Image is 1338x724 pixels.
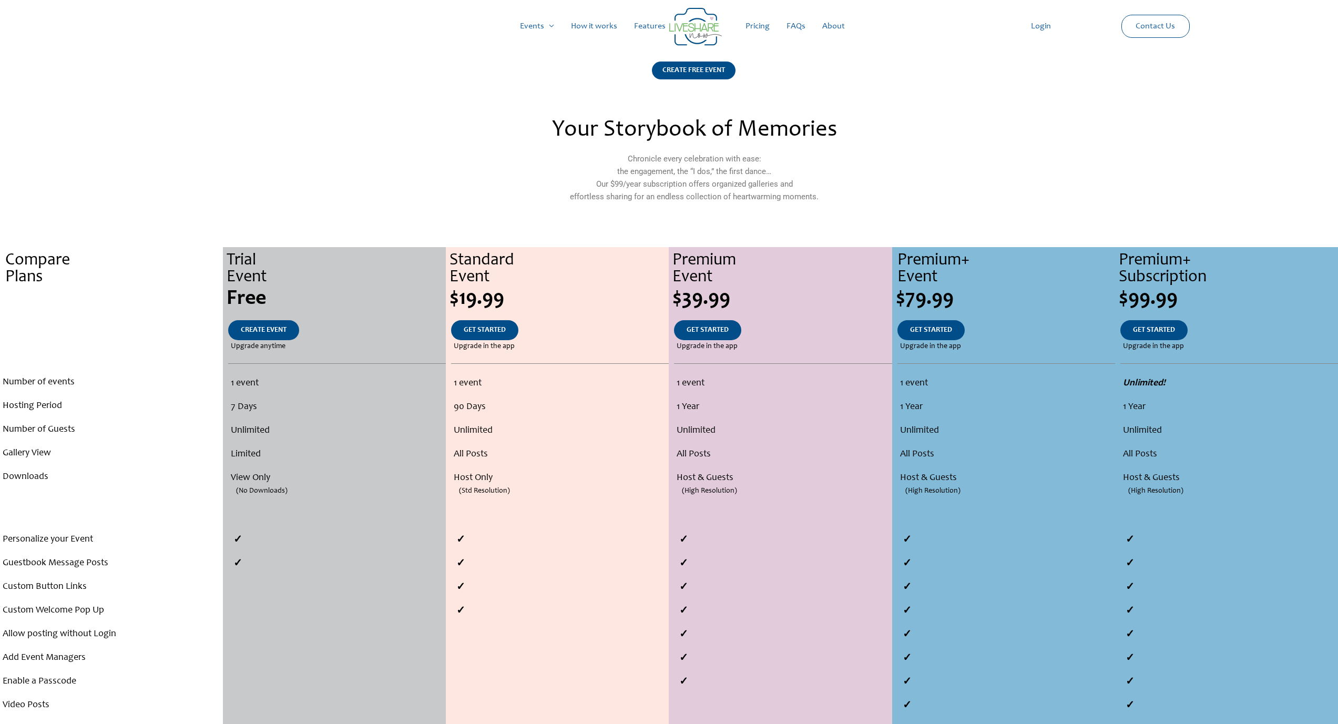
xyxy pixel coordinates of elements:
[900,419,1112,443] li: Unlimited
[896,289,1115,310] div: $79.99
[652,62,736,93] a: CREATE FREE EVENT
[3,623,220,646] li: Allow posting without Login
[674,320,741,340] a: GET STARTED
[900,340,961,353] span: Upgrade in the app
[231,395,442,419] li: 7 Days
[459,480,510,503] span: (Std Resolution)
[1123,419,1335,443] li: Unlimited
[451,320,518,340] a: GET STARTED
[814,9,853,43] a: About
[109,289,114,310] span: .
[905,480,961,503] span: (High Resolution)
[900,466,1112,490] li: Host & Guests
[3,552,220,575] li: Guestbook Message Posts
[110,327,113,334] span: .
[3,528,220,552] li: Personalize your Event
[687,327,729,334] span: GET STARTED
[227,289,446,310] div: Free
[3,599,220,623] li: Custom Welcome Pop Up
[1133,327,1175,334] span: GET STARTED
[3,418,220,442] li: Number of Guests
[512,9,563,43] a: Events
[231,443,442,466] li: Limited
[900,395,1112,419] li: 1 Year
[1123,395,1335,419] li: 1 Year
[3,465,220,489] li: Downloads
[900,443,1112,466] li: All Posts
[1119,252,1338,286] div: Premium+ Subscription
[677,466,889,490] li: Host & Guests
[3,575,220,599] li: Custom Button Links
[110,343,113,350] span: .
[1128,480,1183,503] span: (High Resolution)
[98,320,125,340] a: .
[1123,379,1166,388] strong: Unlimited!
[677,395,889,419] li: 1 Year
[454,372,666,395] li: 1 event
[454,395,666,419] li: 90 Days
[228,320,299,340] a: CREATE EVENT
[677,340,738,353] span: Upgrade in the app
[626,9,674,43] a: Features
[231,419,442,443] li: Unlimited
[454,340,515,353] span: Upgrade in the app
[897,252,1115,286] div: Premium+ Event
[3,646,220,670] li: Add Event Managers
[669,8,722,46] img: Group 14 | Live Photo Slideshow for Events | Create Free Events Album for Any Occasion
[3,670,220,694] li: Enable a Passcode
[737,9,778,43] a: Pricing
[652,62,736,79] div: CREATE FREE EVENT
[3,442,220,465] li: Gallery View
[563,9,626,43] a: How it works
[1127,15,1183,37] a: Contact Us
[466,152,922,203] p: Chronicle every celebration with ease: the engagement, the “I dos,” the first dance… Our $99/year...
[672,252,892,286] div: Premium Event
[910,327,952,334] span: GET STARTED
[236,480,288,503] span: (No Downloads)
[450,289,669,310] div: $19.99
[1123,340,1184,353] span: Upgrade in the app
[1023,9,1059,43] a: Login
[900,372,1112,395] li: 1 event
[677,372,889,395] li: 1 event
[466,119,922,142] h2: Your Storybook of Memories
[5,252,223,286] div: Compare Plans
[454,443,666,466] li: All Posts
[18,9,1320,43] nav: Site Navigation
[3,371,220,394] li: Number of events
[454,419,666,443] li: Unlimited
[897,320,965,340] a: GET STARTED
[677,419,889,443] li: Unlimited
[1123,443,1335,466] li: All Posts
[231,466,442,490] li: View Only
[1120,320,1188,340] a: GET STARTED
[241,327,287,334] span: CREATE EVENT
[3,694,220,717] li: Video Posts
[227,252,446,286] div: Trial Event
[454,466,666,490] li: Host Only
[1119,289,1338,310] div: $99.99
[3,394,220,418] li: Hosting Period
[677,443,889,466] li: All Posts
[672,289,892,310] div: $39.99
[682,480,737,503] span: (High Resolution)
[1123,466,1335,490] li: Host & Guests
[778,9,814,43] a: FAQs
[450,252,669,286] div: Standard Event
[231,372,442,395] li: 1 event
[464,327,506,334] span: GET STARTED
[231,340,285,353] span: Upgrade anytime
